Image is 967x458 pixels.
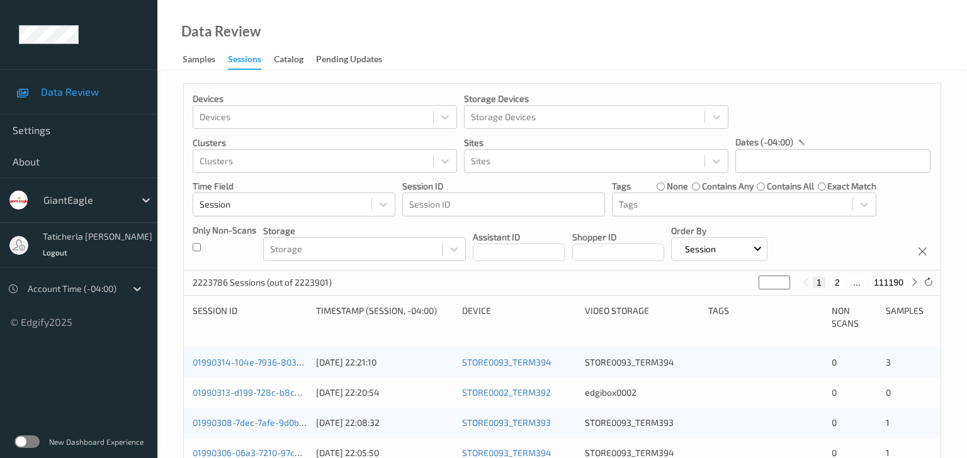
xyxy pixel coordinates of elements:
p: 2223786 Sessions (out of 2223901) [193,276,332,289]
a: 01990308-7dec-7afe-9d0b-2fd1449c2af6 [193,417,359,428]
div: STORE0093_TERM394 [585,356,699,369]
span: 1 [886,447,890,458]
button: ... [849,277,864,288]
div: Device [462,304,577,330]
a: STORE0093_TERM393 [462,417,551,428]
p: Order By [671,225,768,237]
button: 111190 [870,277,907,288]
a: 01990313-d199-728c-b8c3-e39a5dc30808 [193,387,365,398]
div: edgibox0002 [585,386,699,399]
span: 0 [832,357,837,367]
p: Sites [464,137,728,149]
div: Video Storage [585,304,699,330]
label: exact match [827,180,876,193]
div: [DATE] 22:08:32 [316,416,453,429]
a: Samples [183,51,228,69]
p: Session [681,243,720,255]
div: [DATE] 22:21:10 [316,356,453,369]
label: contains all [767,180,814,193]
div: Pending Updates [316,53,382,69]
a: STORE0093_TERM394 [462,447,551,458]
label: contains any [702,180,754,193]
p: Storage Devices [464,92,728,105]
div: STORE0093_TERM393 [585,416,699,429]
div: Non Scans [832,304,878,330]
a: Pending Updates [316,51,395,69]
div: Samples [183,53,215,69]
div: Timestamp (Session, -04:00) [316,304,453,330]
p: Devices [193,92,457,105]
div: Session ID [193,304,307,330]
div: Tags [708,304,823,330]
p: Only Non-Scans [193,224,256,237]
span: 0 [832,387,837,398]
span: 0 [886,387,891,398]
div: Samples [886,304,932,330]
p: Storage [263,225,466,237]
p: dates (-04:00) [735,136,793,148]
a: 01990306-06a3-7210-97c2-1e53dbcd9db2 [193,447,362,458]
a: Sessions [228,51,274,70]
span: 0 [832,447,837,458]
p: Time Field [193,180,395,193]
a: STORE0093_TERM394 [462,357,551,367]
button: 2 [831,277,844,288]
span: 1 [886,417,890,428]
p: Clusters [193,137,457,149]
span: 3 [886,357,891,367]
div: Catalog [274,53,303,69]
p: Tags [612,180,631,193]
div: Sessions [228,53,261,70]
span: 0 [832,417,837,428]
label: none [667,180,688,193]
button: 1 [813,277,825,288]
a: Catalog [274,51,316,69]
p: Shopper ID [572,231,664,243]
div: Data Review [181,25,261,38]
div: [DATE] 22:20:54 [316,386,453,399]
a: STORE0002_TERM392 [462,387,551,398]
a: 01990314-104e-7936-803a-b9c3bd507b55 [193,357,365,367]
p: Assistant ID [473,231,565,243]
p: Session ID [402,180,605,193]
